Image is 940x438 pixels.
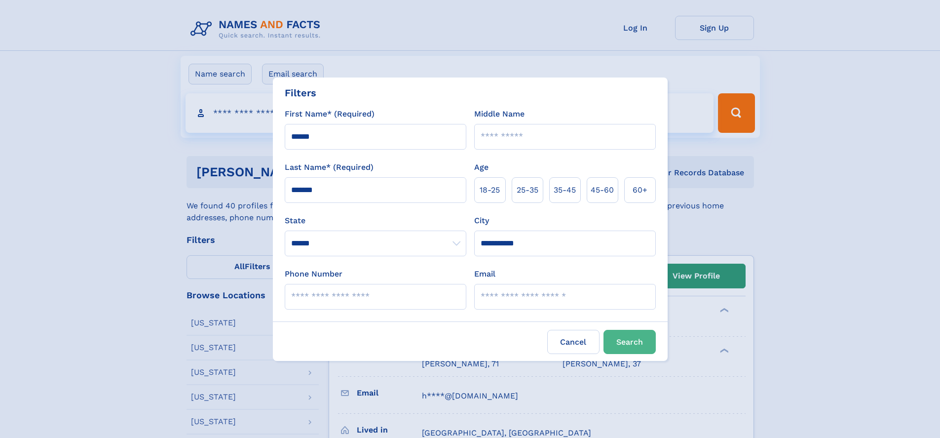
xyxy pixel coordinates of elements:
[285,85,316,100] div: Filters
[474,161,489,173] label: Age
[547,330,600,354] label: Cancel
[554,184,576,196] span: 35‑45
[285,161,374,173] label: Last Name* (Required)
[285,268,342,280] label: Phone Number
[480,184,500,196] span: 18‑25
[474,215,489,227] label: City
[517,184,538,196] span: 25‑35
[474,268,495,280] label: Email
[474,108,525,120] label: Middle Name
[633,184,647,196] span: 60+
[285,108,375,120] label: First Name* (Required)
[603,330,656,354] button: Search
[591,184,614,196] span: 45‑60
[285,215,466,227] label: State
